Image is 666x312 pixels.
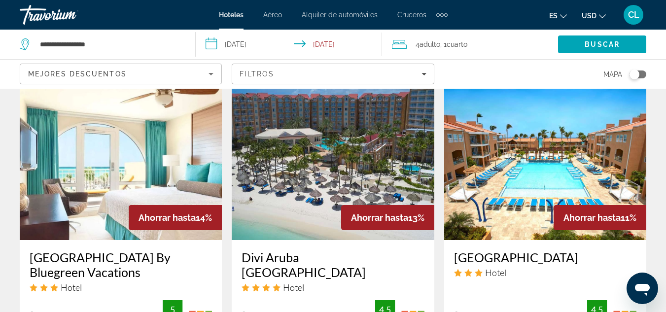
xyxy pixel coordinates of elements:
div: 3 star Hotel [454,267,636,278]
a: [GEOGRAPHIC_DATA] By Bluegreen Vacations [30,250,212,279]
span: USD [582,12,596,20]
span: Cuarto [447,40,467,48]
a: Hoteles [219,11,244,19]
span: Filtros [240,70,274,78]
mat-select: Sort by [28,68,213,80]
button: Filters [232,64,434,84]
span: CL [628,10,639,20]
div: 4 star Hotel [242,282,424,293]
span: Ahorrar hasta [563,212,621,223]
button: User Menu [621,4,646,25]
img: Divi Dutch Village Beach Resort [444,82,646,240]
button: Toggle map [622,70,646,79]
button: Search [558,35,646,53]
div: 11% [554,205,646,230]
button: Change currency [582,8,606,23]
span: Hotel [61,282,82,293]
span: Hotel [283,282,304,293]
a: Cruceros [397,11,426,19]
span: es [549,12,558,20]
button: Change language [549,8,567,23]
div: 14% [129,205,222,230]
span: 4 [416,37,440,51]
span: Hotel [485,267,506,278]
a: Divi Aruba [GEOGRAPHIC_DATA] [242,250,424,279]
span: Mapa [603,68,622,81]
iframe: Botón para iniciar la ventana de mensajería [627,273,658,304]
input: Search hotel destination [39,37,180,52]
span: , 1 [440,37,467,51]
span: Adulto [420,40,440,48]
span: Ahorrar hasta [351,212,408,223]
a: [GEOGRAPHIC_DATA] [454,250,636,265]
a: Alquiler de automóviles [302,11,378,19]
img: Divi Aruba Phoenix Beach Resort [232,82,434,240]
button: Select check in and out date [196,30,382,59]
button: Extra navigation items [436,7,448,23]
div: 3 star Hotel [30,282,212,293]
img: La Cabana Beach Resort & Casino By Bluegreen Vacations [20,82,222,240]
div: 13% [341,205,434,230]
button: Travelers: 4 adults, 0 children [382,30,558,59]
a: Aéreo [263,11,282,19]
span: Buscar [585,40,620,48]
a: Travorium [20,2,118,28]
span: Ahorrar hasta [139,212,196,223]
span: Mejores descuentos [28,70,127,78]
